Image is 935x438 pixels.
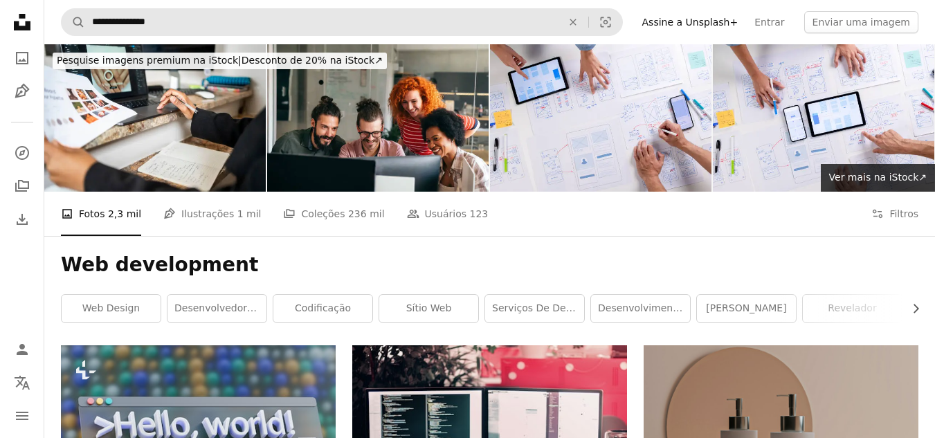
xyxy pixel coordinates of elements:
[490,44,711,192] img: Designers de UX/UI discutindo e brainstorming sobre wireframes para um protótipo de site e aplica...
[697,295,796,322] a: [PERSON_NAME]
[591,295,690,322] a: Desenvolvimento de aplicativos
[713,44,934,192] img: Designers de UX/UI discutindo e brainstorming sobre wireframes para um protótipo de site e aplica...
[558,9,588,35] button: Limpar
[8,369,36,396] button: Idioma
[267,44,489,192] img: Team of programmers writing digital code in the metaverse and working together on the internet
[379,295,478,322] a: Sítio Web
[62,9,85,35] button: Pesquise na Unsplash
[871,192,918,236] button: Filtros
[61,8,623,36] form: Pesquise conteúdo visual em todo o site
[8,336,36,363] a: Entrar / Cadastrar-se
[829,172,927,183] span: Ver mais na iStock ↗
[273,295,372,322] a: codificação
[44,44,395,77] a: Pesquise imagens premium na iStock|Desconto de 20% na iStock↗
[407,192,489,236] a: Usuários 123
[167,295,266,322] a: desenvolvedor web
[803,295,902,322] a: revelador
[61,253,918,277] h1: Web development
[57,55,383,66] span: Desconto de 20% na iStock ↗
[8,139,36,167] a: Explorar
[8,402,36,430] button: Menu
[8,172,36,200] a: Coleções
[57,55,242,66] span: Pesquise imagens premium na iStock |
[163,192,261,236] a: Ilustrações 1 mil
[8,77,36,105] a: Ilustrações
[470,206,489,221] span: 123
[804,11,918,33] button: Enviar uma imagem
[62,295,161,322] a: web design
[283,192,384,236] a: Coleções 236 mil
[821,164,935,192] a: Ver mais na iStock↗
[8,44,36,72] a: Fotos
[8,8,36,39] a: Início — Unsplash
[485,295,584,322] a: Serviços de desenvolvimento web
[44,44,266,192] img: Close-up de uma mulher desenvolvedora de sites projetando uma página da Web em laptop no escritór...
[61,416,336,428] a: um close up de um sinal com a palavra hello, hello
[8,206,36,233] a: Histórico de downloads
[589,9,622,35] button: Pesquisa visual
[746,11,792,33] a: Entrar
[348,206,385,221] span: 236 mil
[903,295,918,322] button: rolar lista para a direita
[237,206,262,221] span: 1 mil
[634,11,747,33] a: Assine a Unsplash+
